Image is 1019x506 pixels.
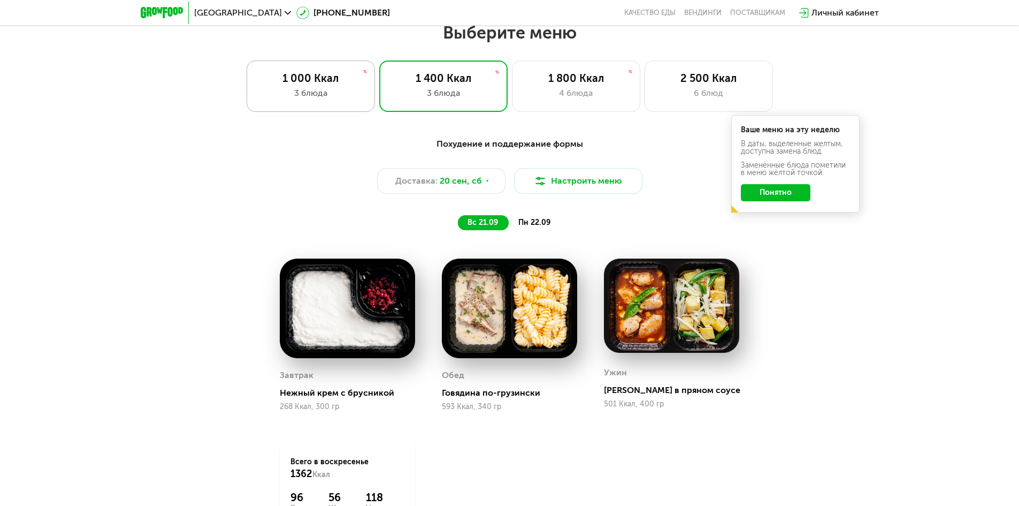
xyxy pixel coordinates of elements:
[730,9,785,17] div: поставщикам
[290,491,315,504] div: 96
[296,6,390,19] a: [PHONE_NUMBER]
[442,367,464,383] div: Обед
[656,87,762,100] div: 6 блюд
[741,126,850,134] div: Ваше меню на эту неделю
[312,470,330,479] span: Ккал
[518,218,550,227] span: пн 22.09
[440,175,482,187] span: 20 сен, сб
[604,400,739,409] div: 501 Ккал, 400 гр
[290,468,312,480] span: 1362
[523,72,629,85] div: 1 800 Ккал
[656,72,762,85] div: 2 500 Ккал
[442,403,577,411] div: 593 Ккал, 340 гр
[468,218,498,227] span: вс 21.09
[328,491,353,504] div: 56
[684,9,722,17] a: Вендинги
[280,388,424,398] div: Нежный крем с брусникой
[523,87,629,100] div: 4 блюда
[194,9,282,17] span: [GEOGRAPHIC_DATA]
[624,9,676,17] a: Качество еды
[442,388,586,398] div: Говядина по-грузински
[390,87,496,100] div: 3 блюда
[811,6,879,19] div: Личный кабинет
[741,140,850,155] div: В даты, выделенные желтым, доступна замена блюд.
[258,72,364,85] div: 1 000 Ккал
[366,491,404,504] div: 118
[390,72,496,85] div: 1 400 Ккал
[604,365,627,381] div: Ужин
[34,22,985,43] h2: Выберите меню
[395,175,438,187] span: Доставка:
[290,457,404,480] div: Всего в воскресенье
[604,385,748,396] div: [PERSON_NAME] в пряном соусе
[280,403,415,411] div: 268 Ккал, 300 гр
[514,168,642,194] button: Настроить меню
[280,367,313,383] div: Завтрак
[741,184,810,201] button: Понятно
[258,87,364,100] div: 3 блюда
[741,162,850,177] div: Заменённые блюда пометили в меню жёлтой точкой.
[193,138,826,151] div: Похудение и поддержание формы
